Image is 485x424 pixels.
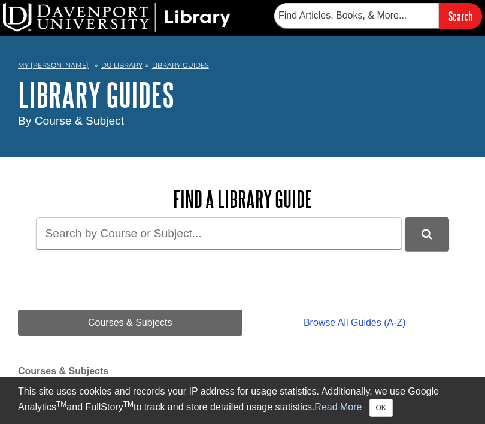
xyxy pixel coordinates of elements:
[101,61,143,69] a: DU Library
[274,3,482,29] form: Searches DU Library's articles, books, and more
[56,400,66,408] sup: TM
[18,57,467,77] nav: breadcrumb
[18,60,89,71] a: My [PERSON_NAME]
[123,400,134,408] sup: TM
[242,310,467,336] a: Browse All Guides (A-Z)
[274,3,439,28] input: Find Articles, Books, & More...
[152,61,209,69] a: Library Guides
[18,113,467,130] div: By Course & Subject
[422,229,432,240] i: Search Library Guides
[18,310,242,336] a: Courses & Subjects
[314,402,362,412] a: Read More
[18,187,467,211] h2: Find a Library Guide
[18,77,467,113] h1: Library Guides
[439,3,482,29] input: Search
[369,399,393,417] button: Close
[36,217,402,249] input: Search by Course or Subject...
[18,384,467,417] div: This site uses cookies and records your IP address for usage statistics. Additionally, we use Goo...
[3,3,231,32] img: DU Library
[18,366,467,380] h2: Courses & Subjects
